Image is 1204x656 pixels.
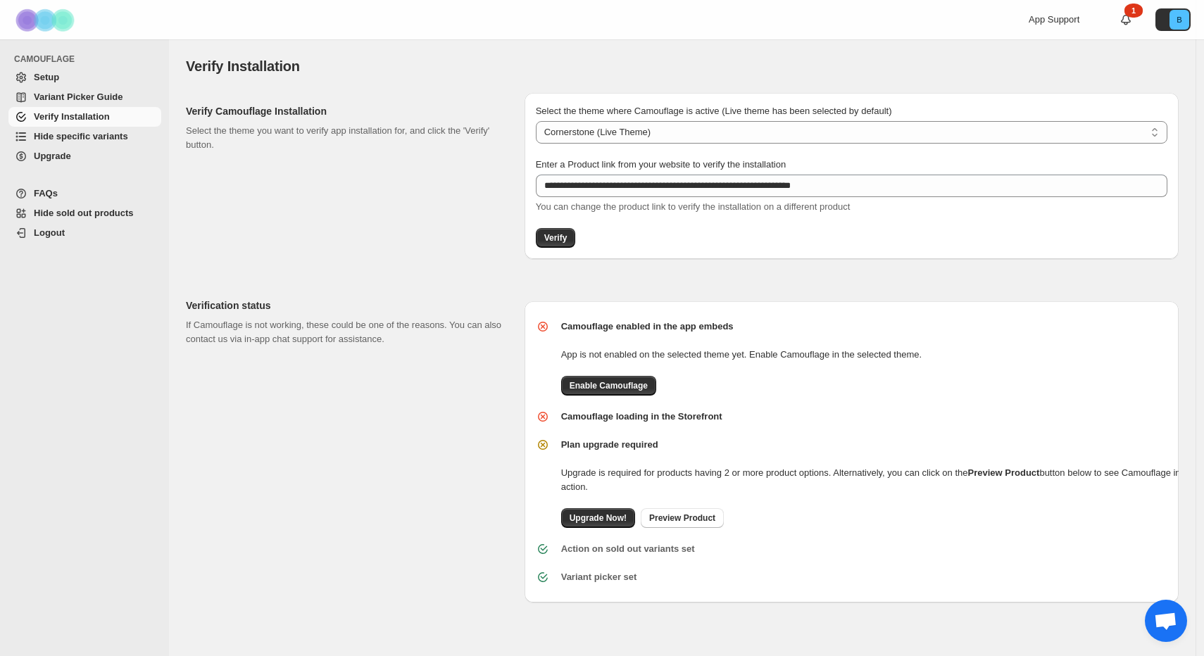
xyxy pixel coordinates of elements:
button: Enable Camouflage [561,376,656,396]
span: Setup [34,72,59,82]
img: Camouflage [11,1,82,39]
text: B [1177,15,1181,24]
p: If Camouflage is not working, these could be one of the reasons. You can also contact us via in-a... [186,318,502,346]
button: Avatar with initials B [1155,8,1191,31]
span: Avatar with initials B [1169,10,1189,30]
a: Setup [8,68,161,87]
p: Upgrade is required for products having 2 or more product options. Alternatively, you can click o... [561,466,1204,494]
h2: Verify Camouflage Installation [186,104,502,118]
b: Action on sold out variants set [561,543,695,554]
span: App Support [1029,14,1079,25]
span: Preview Product [649,512,715,524]
a: Hide specific variants [8,127,161,146]
b: Camouflage enabled in the app embeds [561,321,734,332]
span: Enter a Product link from your website to verify the installation [536,159,786,170]
b: Plan upgrade required [561,439,658,450]
span: Hide sold out products [34,208,134,218]
span: Verify Installation [34,111,110,122]
span: Select the theme where Camouflage is active (Live theme has been selected by default) [536,106,892,116]
a: Upgrade Now! [561,508,635,528]
b: Preview Product [968,467,1040,478]
a: Hide sold out products [8,203,161,223]
div: 1 [1124,4,1143,18]
a: Logout [8,223,161,243]
h2: Verification status [186,298,502,313]
a: Verify Installation [8,107,161,127]
a: Enable Camouflage [561,380,656,391]
span: Verify [544,232,567,244]
button: Verify [536,228,576,248]
span: Enable Camouflage [570,380,648,391]
span: FAQs [34,188,58,198]
span: Hide specific variants [34,131,128,141]
span: Logout [34,227,65,238]
b: Variant picker set [561,572,637,582]
p: App is not enabled on the selected theme yet. Enable Camouflage in the selected theme. [561,348,922,362]
b: Camouflage loading in the Storefront [561,411,722,422]
a: 1 [1119,13,1133,27]
a: Preview Product [641,508,724,528]
span: Variant Picker Guide [34,92,123,102]
span: Upgrade [34,151,71,161]
span: Upgrade Now! [570,512,627,524]
span: CAMOUFLAGE [14,53,162,65]
p: Select the theme you want to verify app installation for, and click the 'Verify' button. [186,124,502,152]
a: FAQs [8,184,161,203]
a: Open chat [1145,600,1187,642]
a: Upgrade [8,146,161,166]
span: You can change the product link to verify the installation on a different product [536,201,851,212]
a: Variant Picker Guide [8,87,161,107]
span: Verify Installation [186,58,300,74]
